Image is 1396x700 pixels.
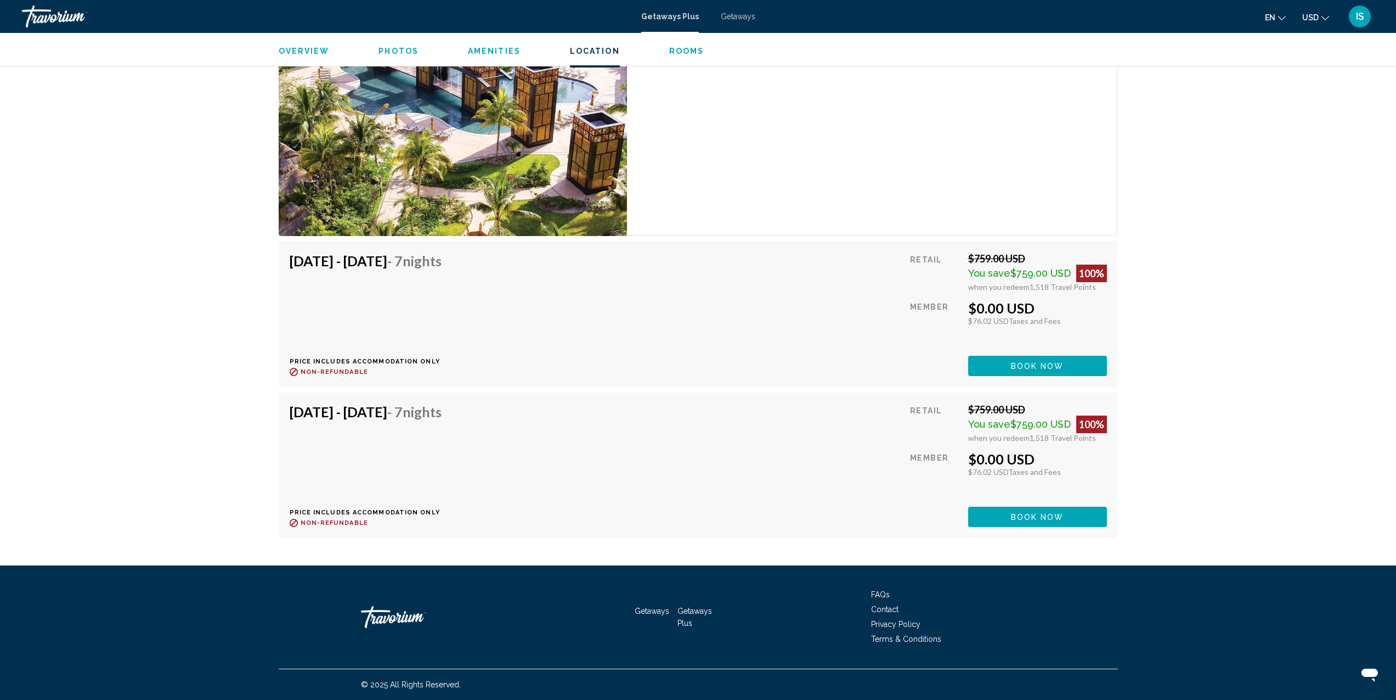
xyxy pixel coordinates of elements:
a: Getaways Plus [677,607,712,628]
span: 1,518 Travel Points [1030,282,1096,292]
div: Member [910,451,959,499]
div: $76.02 USD [968,467,1107,477]
span: You save [968,418,1010,430]
span: IS [1356,11,1364,22]
span: - 7 [387,404,442,420]
span: $759.00 USD [1010,267,1071,279]
span: Non-refundable [301,519,368,527]
a: Privacy Policy [871,620,920,629]
span: Nights [403,253,442,269]
button: Change language [1265,9,1286,25]
span: Book now [1011,362,1064,371]
a: Travorium [361,601,471,634]
a: Getaways Plus [641,12,699,21]
div: 100% [1076,265,1107,282]
a: Getaways [635,607,669,615]
button: Book now [968,356,1107,376]
div: Retail [910,253,959,292]
a: Travorium [22,5,630,27]
span: You save [968,267,1010,279]
span: Amenities [468,47,521,55]
iframe: Button to launch messaging window [1352,656,1387,691]
span: 1,518 Travel Points [1030,433,1096,443]
button: Change currency [1302,9,1329,25]
span: USD [1302,13,1319,22]
p: Price includes accommodation only [290,358,450,365]
div: 100% [1076,416,1107,433]
span: Rooms [669,47,704,55]
div: $759.00 USD [968,253,1107,265]
p: Price includes accommodation only [290,509,450,516]
div: $759.00 USD [968,404,1107,416]
a: Terms & Conditions [871,635,941,643]
span: $759.00 USD [1010,418,1071,430]
a: Getaways [721,12,755,21]
span: when you redeem [968,282,1030,292]
div: $76.02 USD [968,316,1107,326]
button: Overview [279,46,330,56]
span: when you redeem [968,433,1030,443]
span: en [1265,13,1275,22]
div: Member [910,300,959,348]
a: Contact [871,605,898,614]
span: Book now [1011,513,1064,522]
span: Taxes and Fees [1008,467,1061,477]
div: Retail [910,404,959,443]
h4: [DATE] - [DATE] [290,404,442,420]
div: $0.00 USD [968,300,1107,316]
span: - 7 [387,253,442,269]
span: Photos [378,47,419,55]
span: Location [570,47,620,55]
button: Book now [968,507,1107,527]
button: User Menu [1346,5,1374,28]
button: Photos [378,46,419,56]
span: Nights [403,404,442,420]
span: Overview [279,47,330,55]
button: Rooms [669,46,704,56]
span: © 2025 All Rights Reserved. [361,680,461,689]
button: Location [570,46,620,56]
h4: [DATE] - [DATE] [290,253,442,269]
span: Non-refundable [301,368,368,376]
span: Taxes and Fees [1008,316,1061,326]
button: Amenities [468,46,521,56]
div: $0.00 USD [968,451,1107,467]
a: FAQs [871,590,890,599]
